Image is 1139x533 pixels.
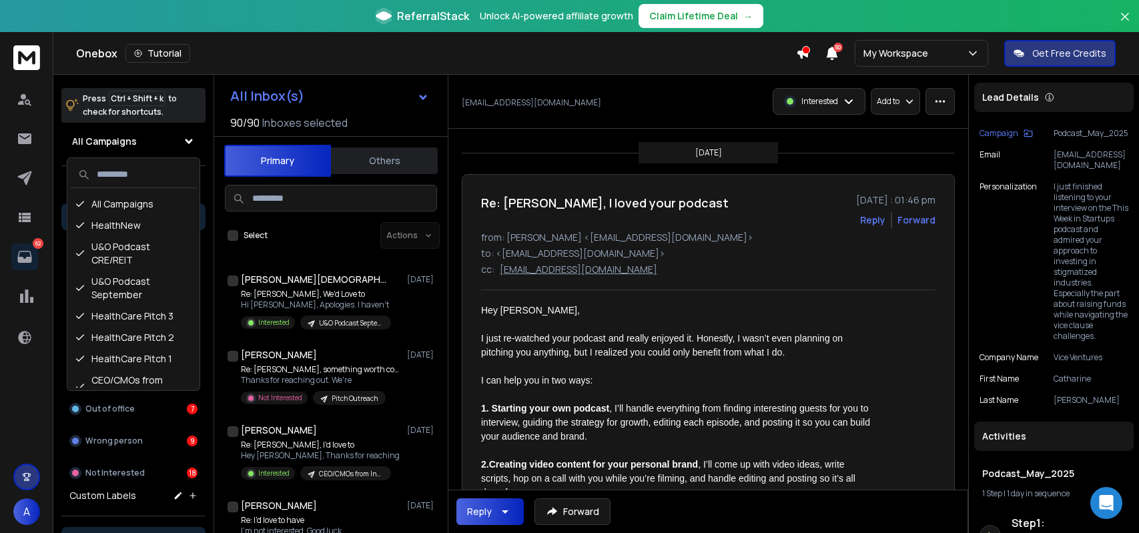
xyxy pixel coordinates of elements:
[492,403,610,414] strong: Starting your own podcast
[70,236,197,271] div: U&O Podcast CRE/REIT
[974,422,1134,451] div: Activities
[481,231,935,244] p: from: [PERSON_NAME] <[EMAIL_ADDRESS][DOMAIN_NAME]>
[982,467,1126,480] h1: Podcast_May_2025
[85,468,145,478] p: Not Interested
[1054,374,1128,384] p: Catharine
[262,115,348,131] h3: Inboxes selected
[481,193,729,212] h1: Re: [PERSON_NAME], I loved your podcast
[187,404,198,414] div: 7
[1054,181,1128,342] p: I just finished listening to your interview on the This Week in Startups podcast and admired your...
[241,515,401,526] p: Re: I'd love to have
[33,238,43,249] p: 62
[85,436,143,446] p: Wrong person
[980,181,1037,342] p: Personalization
[462,97,601,108] p: [EMAIL_ADDRESS][DOMAIN_NAME]
[241,375,401,386] p: Thanks for reaching out. We're
[980,128,1018,139] p: Campaign
[70,193,197,215] div: All Campaigns
[1054,395,1128,406] p: [PERSON_NAME]
[407,350,437,360] p: [DATE]
[241,450,400,461] p: Hey [PERSON_NAME], Thanks for reaching
[230,115,260,131] span: 90 / 90
[61,177,206,195] h3: Filters
[258,468,290,478] p: Interested
[241,499,317,512] h1: [PERSON_NAME]
[1116,8,1134,40] button: Close banner
[982,488,1002,499] span: 1 Step
[1012,515,1128,531] h6: Step 1 :
[70,215,197,236] div: HealthNew
[980,352,1038,363] p: Company Name
[534,498,611,525] button: Forward
[982,488,1126,499] div: |
[331,146,438,175] button: Others
[69,489,136,502] h3: Custom Labels
[980,395,1018,406] p: Last Name
[187,468,198,478] div: 18
[76,44,796,63] div: Onebox
[241,289,391,300] p: Re: [PERSON_NAME], We'd Love to
[187,436,198,446] div: 9
[695,147,722,158] p: [DATE]
[70,327,197,348] div: HealthCare Pitch 2
[332,394,378,404] p: Pitch Outreach
[833,43,843,52] span: 50
[407,274,437,285] p: [DATE]
[1054,149,1128,171] p: [EMAIL_ADDRESS][DOMAIN_NAME]
[489,459,698,470] strong: Creating video content for your personal brand
[70,348,197,370] div: HealthCare Pitch 1
[801,96,838,107] p: Interested
[1054,128,1128,139] p: Podcast_May_2025
[241,424,317,437] h1: [PERSON_NAME]
[481,304,871,318] div: Hey [PERSON_NAME],
[1032,47,1106,60] p: Get Free Credits
[70,306,197,327] div: HealthCare Pitch 3
[109,91,165,106] span: Ctrl + Shift + k
[397,8,469,24] span: ReferralStack
[897,213,935,227] div: Forward
[480,9,633,23] p: Unlock AI-powered affiliate growth
[13,498,40,525] span: A
[241,440,400,450] p: Re: [PERSON_NAME], I'd love to
[85,404,135,414] p: Out of office
[1007,488,1070,499] span: 1 day in sequence
[481,458,871,500] div: , I’ll come up with video ideas, write scripts, hop on a call with you while you’re filming, and ...
[481,459,489,470] strong: 2.
[125,44,190,63] button: Tutorial
[244,230,268,241] label: Select
[481,332,871,360] div: I just re-watched your podcast and really enjoyed it. Honestly, I wasn’t even planning on pitchin...
[258,318,290,328] p: Interested
[70,271,197,306] div: U&O Podcast September
[481,247,935,260] p: to: <[EMAIL_ADDRESS][DOMAIN_NAME]>
[258,393,302,403] p: Not Interested
[319,318,383,328] p: U&O Podcast September
[241,273,388,286] h1: [PERSON_NAME][DEMOGRAPHIC_DATA]
[83,92,177,119] p: Press to check for shortcuts.
[467,505,492,518] div: Reply
[500,263,657,276] p: [EMAIL_ADDRESS][DOMAIN_NAME]
[863,47,933,60] p: My Workspace
[319,469,383,479] p: CEO/CMOs from Industries
[230,89,304,103] h1: All Inbox(s)
[980,374,1019,384] p: First Name
[743,9,753,23] span: →
[1090,487,1122,519] div: Open Intercom Messenger
[407,425,437,436] p: [DATE]
[860,213,885,227] button: Reply
[407,500,437,511] p: [DATE]
[481,403,492,414] strong: 1.
[980,149,1000,171] p: Email
[241,348,317,362] h1: [PERSON_NAME]
[481,402,871,444] div: , I’ll handle everything from finding interesting guests for you to interview, guiding the strate...
[224,145,331,177] button: Primary
[877,96,899,107] p: Add to
[241,300,391,310] p: Hi [PERSON_NAME], Apologies. I haven't
[72,135,137,148] h1: All Campaigns
[241,364,401,375] p: Re: [PERSON_NAME], something worth considering
[856,193,935,207] p: [DATE] : 01:46 pm
[1054,352,1128,363] p: Vice Ventures
[982,91,1039,104] p: Lead Details
[70,370,197,404] div: CEO/CMOs from Industries
[481,374,871,388] div: I can help you in two ways:
[481,263,494,276] p: cc:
